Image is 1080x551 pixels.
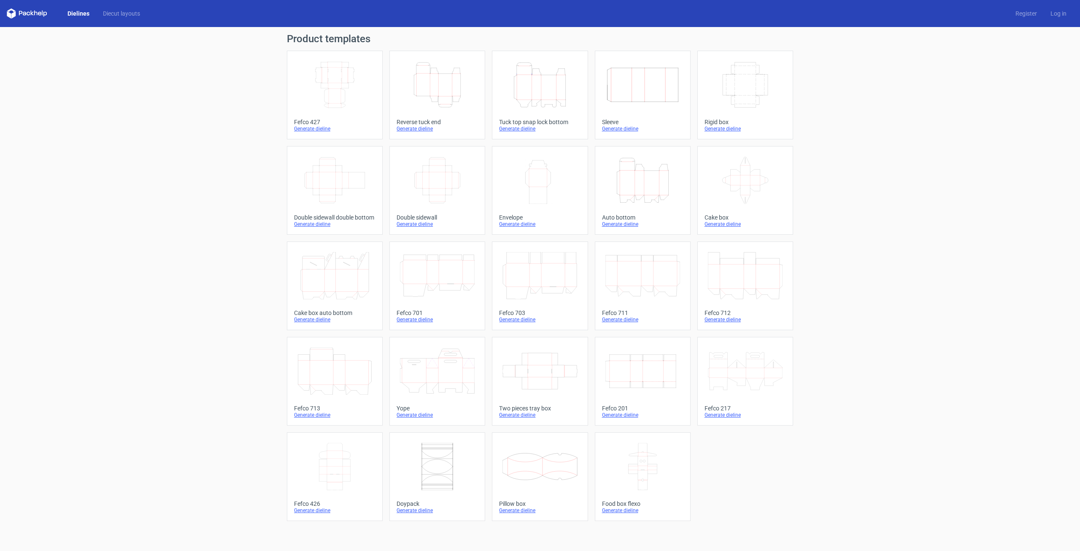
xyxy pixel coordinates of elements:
[697,242,793,330] a: Fefco 712Generate dieline
[499,412,580,418] div: Generate dieline
[492,432,588,521] a: Pillow boxGenerate dieline
[397,405,478,412] div: Yope
[492,146,588,235] a: EnvelopeGenerate dieline
[595,51,691,139] a: SleeveGenerate dieline
[389,51,485,139] a: Reverse tuck endGenerate dieline
[705,221,786,228] div: Generate dieline
[499,309,580,316] div: Fefco 703
[389,432,485,521] a: DoypackGenerate dieline
[499,500,580,507] div: Pillow box
[397,214,478,221] div: Double sidewall
[294,500,375,507] div: Fefco 426
[294,412,375,418] div: Generate dieline
[602,221,683,228] div: Generate dieline
[499,405,580,412] div: Two pieces tray box
[492,51,588,139] a: Tuck top snap lock bottomGenerate dieline
[595,432,691,521] a: Food box flexoGenerate dieline
[705,412,786,418] div: Generate dieline
[602,412,683,418] div: Generate dieline
[499,119,580,125] div: Tuck top snap lock bottom
[294,221,375,228] div: Generate dieline
[499,507,580,514] div: Generate dieline
[294,214,375,221] div: Double sidewall double bottom
[1009,9,1044,18] a: Register
[697,337,793,426] a: Fefco 217Generate dieline
[397,221,478,228] div: Generate dieline
[697,146,793,235] a: Cake boxGenerate dieline
[287,432,383,521] a: Fefco 426Generate dieline
[499,125,580,132] div: Generate dieline
[602,500,683,507] div: Food box flexo
[389,337,485,426] a: YopeGenerate dieline
[602,125,683,132] div: Generate dieline
[602,214,683,221] div: Auto bottom
[294,507,375,514] div: Generate dieline
[294,119,375,125] div: Fefco 427
[294,316,375,323] div: Generate dieline
[602,405,683,412] div: Fefco 201
[705,125,786,132] div: Generate dieline
[602,309,683,316] div: Fefco 711
[705,214,786,221] div: Cake box
[294,125,375,132] div: Generate dieline
[602,119,683,125] div: Sleeve
[705,309,786,316] div: Fefco 712
[697,51,793,139] a: Rigid boxGenerate dieline
[397,507,478,514] div: Generate dieline
[397,309,478,316] div: Fefco 701
[294,405,375,412] div: Fefco 713
[389,146,485,235] a: Double sidewallGenerate dieline
[602,507,683,514] div: Generate dieline
[705,405,786,412] div: Fefco 217
[397,412,478,418] div: Generate dieline
[705,316,786,323] div: Generate dieline
[499,316,580,323] div: Generate dieline
[595,337,691,426] a: Fefco 201Generate dieline
[96,9,147,18] a: Diecut layouts
[595,242,691,330] a: Fefco 711Generate dieline
[397,125,478,132] div: Generate dieline
[287,242,383,330] a: Cake box auto bottomGenerate dieline
[492,242,588,330] a: Fefco 703Generate dieline
[595,146,691,235] a: Auto bottomGenerate dieline
[602,316,683,323] div: Generate dieline
[499,214,580,221] div: Envelope
[397,316,478,323] div: Generate dieline
[287,51,383,139] a: Fefco 427Generate dieline
[492,337,588,426] a: Two pieces tray boxGenerate dieline
[287,337,383,426] a: Fefco 713Generate dieline
[1044,9,1073,18] a: Log in
[397,119,478,125] div: Reverse tuck end
[294,309,375,316] div: Cake box auto bottom
[287,34,793,44] h1: Product templates
[705,119,786,125] div: Rigid box
[61,9,96,18] a: Dielines
[389,242,485,330] a: Fefco 701Generate dieline
[499,221,580,228] div: Generate dieline
[397,500,478,507] div: Doypack
[287,146,383,235] a: Double sidewall double bottomGenerate dieline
